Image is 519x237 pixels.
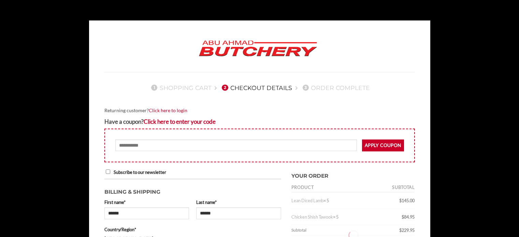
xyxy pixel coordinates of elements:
[104,184,281,196] h3: Billing & Shipping
[104,79,415,97] nav: Checkout steps
[222,85,228,91] span: 2
[362,139,404,151] button: Apply coupon
[149,107,187,113] a: Click here to login
[144,118,216,125] a: Enter your coupon code
[106,169,110,174] input: Subscribe to our newsletter
[220,84,292,91] a: 2Checkout details
[149,84,212,91] a: 1Shopping Cart
[104,107,415,115] div: Returning customer?
[291,168,415,180] h3: Your order
[196,199,281,206] label: Last name
[151,85,157,91] span: 1
[104,199,189,206] label: First name
[193,36,323,62] img: Abu Ahmad Butchery
[104,117,415,126] div: Have a coupon?
[114,169,166,175] span: Subscribe to our newsletter
[104,226,281,233] label: Country/Region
